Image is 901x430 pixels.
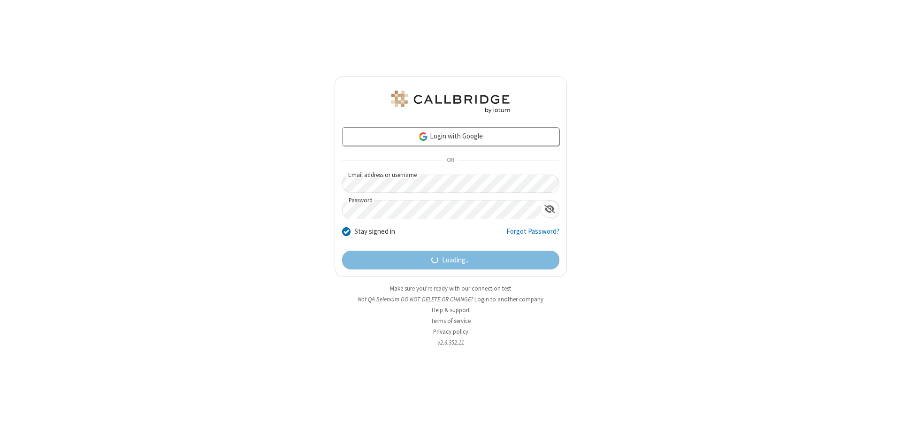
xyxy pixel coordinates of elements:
label: Stay signed in [354,226,395,237]
iframe: Chat [878,406,894,423]
li: Not QA Selenium DO NOT DELETE OR CHANGE? [335,295,567,304]
input: Password [343,200,541,219]
a: Make sure you're ready with our connection test [390,284,511,292]
a: Forgot Password? [506,226,559,244]
a: Login with Google [342,127,559,146]
a: Help & support [432,306,470,314]
span: Loading... [442,255,470,266]
input: Email address or username [342,175,559,193]
img: QA Selenium DO NOT DELETE OR CHANGE [389,91,512,113]
a: Terms of service [431,317,471,325]
img: google-icon.png [418,131,428,142]
button: Loading... [342,251,559,269]
div: Show password [541,200,559,218]
li: v2.6.352.11 [335,338,567,347]
button: Login to another company [474,295,543,304]
span: OR [443,154,458,167]
a: Privacy policy [433,328,468,336]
